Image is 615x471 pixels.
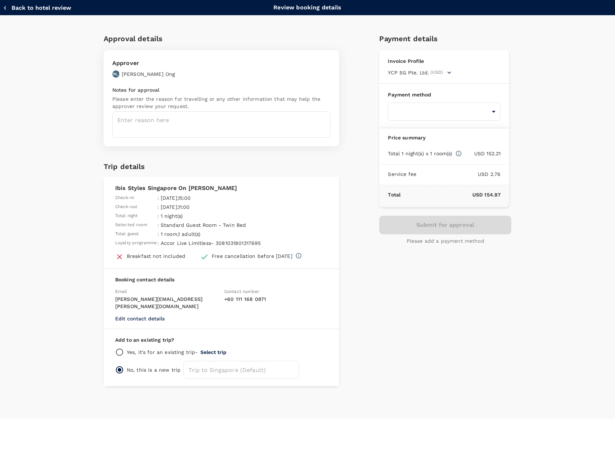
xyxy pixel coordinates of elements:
[115,230,139,238] span: Total guest
[115,336,328,343] p: Add to an existing trip?
[122,70,175,78] p: [PERSON_NAME] Ong
[112,59,175,68] p: Approver
[388,170,416,178] p: Service fee
[127,349,198,356] p: Yes, it's for an existing trip -
[112,95,330,110] p: Please enter the reason for travelling or any other information that may help the approver review...
[115,316,165,321] button: Edit contact details
[115,295,218,310] p: [PERSON_NAME][EMAIL_ADDRESS][PERSON_NAME][DOMAIN_NAME]
[157,194,159,202] span: :
[115,212,138,220] span: Total night
[388,69,429,76] span: YCP SG Pte. Ltd.
[157,239,159,247] span: :
[115,221,147,229] span: Selected room
[157,203,159,211] span: :
[400,191,501,198] p: USD 154.97
[462,150,501,157] p: USD 152.21
[388,91,501,98] p: Payment method
[273,3,341,12] p: Review booking details
[101,72,131,77] p: [PERSON_NAME]
[161,194,262,202] p: [DATE] , 15:00
[157,230,159,238] span: :
[212,252,293,260] div: Free cancellation before [DATE]
[115,289,127,294] span: Email
[112,86,330,94] p: Notes for approval
[388,57,501,65] p: Invoice Profile
[388,150,452,157] p: Total 1 night(s) x 1 room(s)
[407,237,484,245] p: Please add a payment method
[115,239,157,247] span: Loyalty programme
[115,203,137,211] span: Check-out
[416,170,501,178] p: USD 2.76
[161,212,262,220] p: 1 night(s)
[430,69,443,76] span: (USD)
[127,252,185,260] div: Breakfast not included
[379,33,511,44] h6: Payment details
[161,239,262,247] p: Accor Live Limitless - 3081031801317695
[388,69,451,76] button: YCP SG Pte. Ltd.(USD)
[157,212,159,220] span: :
[388,134,501,141] p: Price summary
[157,221,159,229] span: :
[104,161,145,172] h6: Trip details
[161,203,262,211] p: [DATE] , 11:00
[161,221,262,229] p: Standard Guest Room - Twin Bed
[104,33,339,44] h6: Approval details
[115,194,134,202] span: Check-in
[183,361,299,379] input: Trip to Singapore (Default)
[161,230,262,238] p: 1 room , 1 adult(s)
[127,366,181,373] p: No, this is a new trip
[224,295,328,303] p: + 60 111 168 0871
[200,349,226,355] button: Select trip
[295,252,302,259] svg: Full refund before 2025-10-09 00:00 Cancelation after 2025-10-09 00:00, cancelation fee of USD 13...
[115,276,328,283] p: Booking contact details
[115,193,264,247] table: simple table
[3,4,71,12] button: Back to hotel review
[224,289,259,294] span: Contact number
[388,191,400,198] p: Total
[115,184,328,193] p: Ibis Styles Singapore On [PERSON_NAME]
[388,103,501,121] div: ​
